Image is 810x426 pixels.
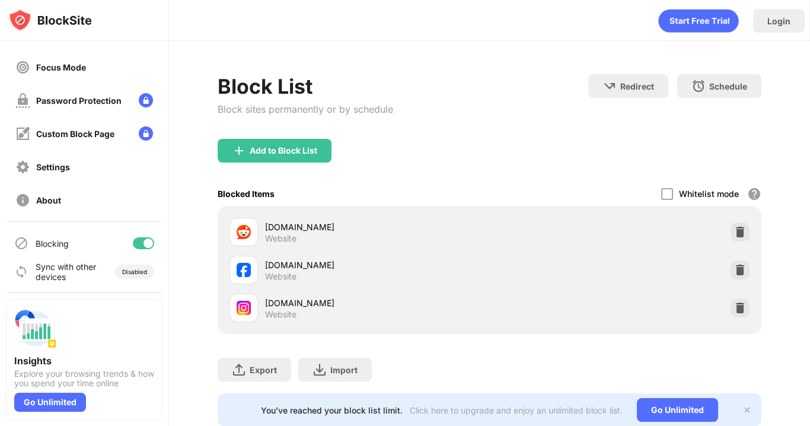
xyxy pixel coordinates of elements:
[261,405,403,415] div: You’ve reached your block list limit.
[679,189,739,199] div: Whitelist mode
[15,193,30,208] img: about-off.svg
[265,221,490,233] div: [DOMAIN_NAME]
[36,262,97,282] div: Sync with other devices
[139,126,153,141] img: lock-menu.svg
[265,309,296,320] div: Website
[742,405,752,415] img: x-button.svg
[14,236,28,250] img: blocking-icon.svg
[265,271,296,282] div: Website
[237,301,251,315] img: favicons
[8,8,92,32] img: logo-blocksite.svg
[250,146,317,155] div: Add to Block List
[767,16,790,26] div: Login
[14,355,154,367] div: Insights
[709,81,747,91] div: Schedule
[15,126,30,141] img: customize-block-page-off.svg
[36,239,69,249] div: Blocking
[265,259,490,271] div: [DOMAIN_NAME]
[237,263,251,277] img: favicons
[218,189,275,199] div: Blocked Items
[122,268,147,275] div: Disabled
[36,62,86,72] div: Focus Mode
[265,297,490,309] div: [DOMAIN_NAME]
[14,393,86,412] div: Go Unlimited
[15,60,30,75] img: focus-off.svg
[15,160,30,174] img: settings-off.svg
[218,74,393,98] div: Block List
[410,405,623,415] div: Click here to upgrade and enjoy an unlimited block list.
[139,93,153,107] img: lock-menu.svg
[15,93,30,108] img: password-protection-off.svg
[637,398,718,422] div: Go Unlimited
[14,369,154,388] div: Explore your browsing trends & how you spend your time online
[658,9,739,33] div: animation
[218,103,393,115] div: Block sites permanently or by schedule
[265,233,296,244] div: Website
[14,265,28,279] img: sync-icon.svg
[36,129,114,139] div: Custom Block Page
[250,365,277,375] div: Export
[330,365,358,375] div: Import
[36,96,122,106] div: Password Protection
[14,307,57,350] img: push-insights.svg
[620,81,654,91] div: Redirect
[237,225,251,239] img: favicons
[36,195,61,205] div: About
[36,162,70,172] div: Settings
